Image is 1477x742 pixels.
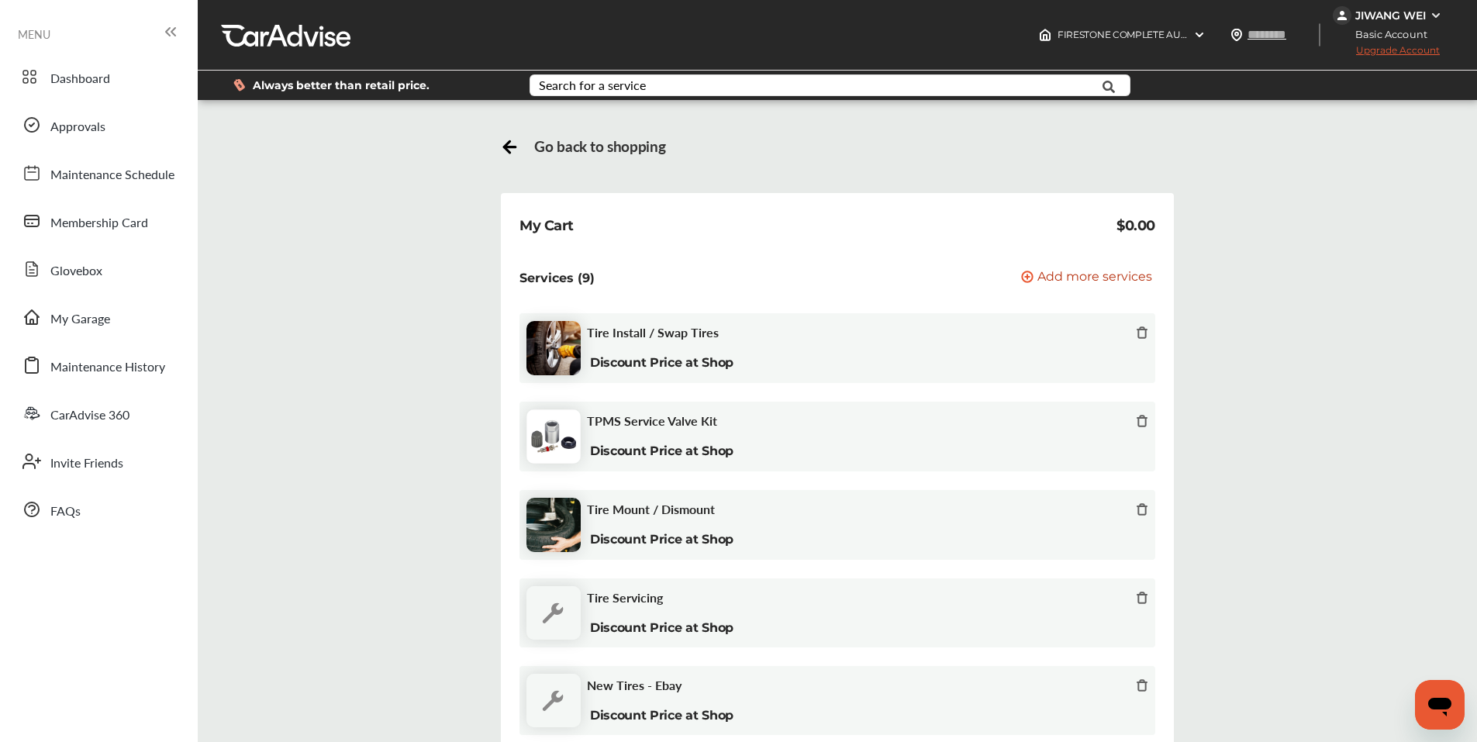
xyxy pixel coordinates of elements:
[1193,29,1206,41] img: header-down-arrow.9dd2ce7d.svg
[14,153,182,193] a: Maintenance Schedule
[519,271,595,285] p: Services (9)
[1334,26,1439,43] span: Basic Account
[590,620,733,635] b: Discount Price at Shop
[14,393,182,433] a: CarAdvise 360
[50,213,148,233] span: Membership Card
[1430,9,1442,22] img: WGsFRI8htEPBVLJbROoPRyZpYNWhNONpIPPETTm6eUC0GeLEiAAAAAElFTkSuQmCC
[1037,271,1152,285] span: Add more services
[233,78,245,91] img: dollor_label_vector.a70140d1.svg
[539,79,646,91] div: Search for a service
[50,309,110,330] span: My Garage
[14,345,182,385] a: Maintenance History
[1021,271,1155,285] a: Add more services
[1415,680,1465,730] iframe: Button to launch messaging window
[590,708,733,723] b: Discount Price at Shop
[14,489,182,530] a: FAQs
[587,325,719,340] span: Tire Install / Swap Tires
[526,674,581,727] img: default_wrench_icon.d1a43860.svg
[1355,9,1426,22] div: JIWANG WEI
[1039,29,1051,41] img: header-home-logo.8d720a4f.svg
[526,409,581,464] img: tpms-valve-kit-thumb.jpg
[590,355,733,370] b: Discount Price at Shop
[590,443,733,458] b: Discount Price at Shop
[534,137,665,155] span: Go back to shopping
[50,165,174,185] span: Maintenance Schedule
[50,502,81,522] span: FAQs
[14,441,182,481] a: Invite Friends
[50,69,110,89] span: Dashboard
[587,413,717,428] span: TPMS Service Valve Kit
[50,357,165,378] span: Maintenance History
[1333,44,1440,64] span: Upgrade Account
[50,117,105,137] span: Approvals
[587,678,682,692] span: New Tires - Ebay
[590,532,733,547] b: Discount Price at Shop
[1333,6,1351,25] img: jVpblrzwTbfkPYzPPzSLxeg0AAAAASUVORK5CYII=
[526,586,581,640] img: default_wrench_icon.d1a43860.svg
[14,201,182,241] a: Membership Card
[587,502,715,516] span: Tire Mount / Dismount
[50,454,123,474] span: Invite Friends
[587,590,663,605] span: Tire Servicing
[50,261,102,281] span: Glovebox
[14,297,182,337] a: My Garage
[50,406,129,426] span: CarAdvise 360
[1021,271,1152,285] button: Add more services
[14,57,182,97] a: Dashboard
[253,80,430,91] span: Always better than retail price.
[1230,29,1243,41] img: location_vector.a44bc228.svg
[1319,23,1320,47] img: header-divider.bc55588e.svg
[14,105,182,145] a: Approvals
[18,28,50,40] span: MENU
[526,321,581,375] img: tire-install-swap-tires-thumb.jpg
[526,498,581,552] img: tire-mount-dismount-thumb.jpg
[14,249,182,289] a: Glovebox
